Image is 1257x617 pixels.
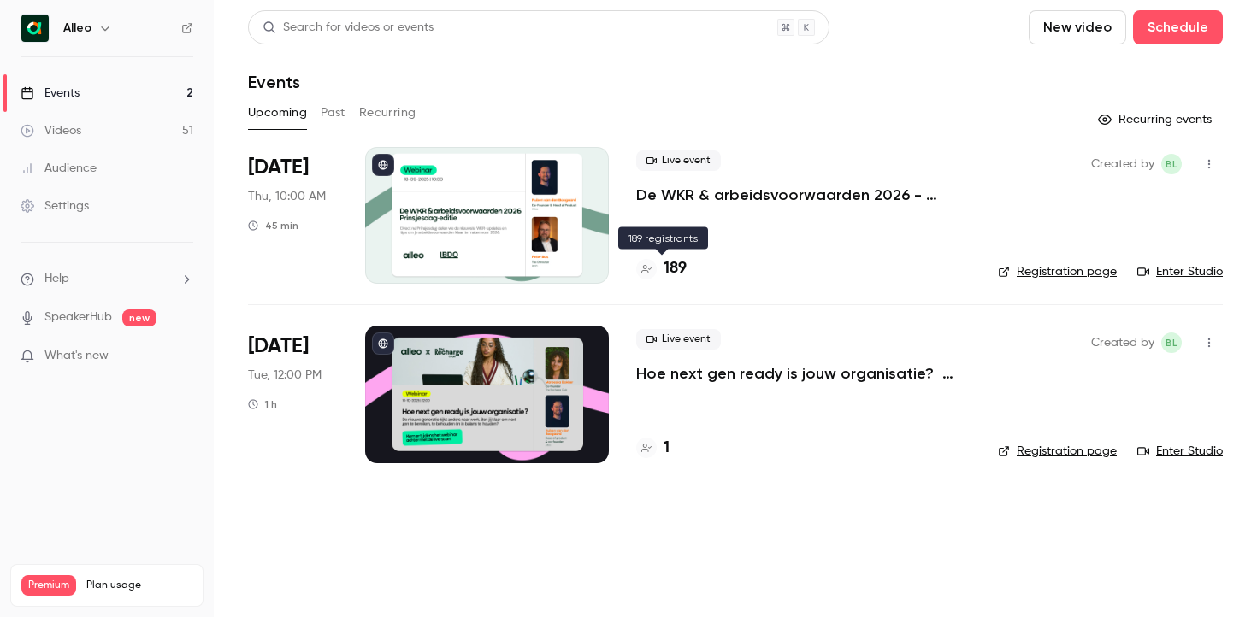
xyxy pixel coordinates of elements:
button: Schedule [1133,10,1223,44]
div: Oct 14 Tue, 12:00 PM (Europe/Amsterdam) [248,326,338,462]
span: BL [1166,332,1177,353]
h4: 189 [664,257,687,280]
span: Thu, 10:00 AM [248,188,326,205]
a: De WKR & arbeidsvoorwaarden 2026 - [DATE] editie [636,185,971,205]
div: Settings [21,197,89,214]
button: Past [321,99,345,126]
div: Events [21,85,80,102]
img: Alleo [21,15,49,42]
div: Audience [21,160,97,177]
div: Search for videos or events [263,19,434,37]
span: [DATE] [248,154,309,181]
button: New video [1029,10,1126,44]
span: Help [44,270,69,288]
span: Tue, 12:00 PM [248,367,322,384]
span: Premium [21,575,76,596]
a: 1 [636,437,670,460]
span: [DATE] [248,332,309,360]
a: SpeakerHub [44,308,112,326]
div: 45 min [248,219,298,232]
span: What's new [44,347,109,365]
span: Live event [636,150,721,171]
div: 1 h [248,397,277,411]
span: Plan usage [86,579,192,592]
a: Enter Studio [1137,443,1223,460]
a: 189 [636,257,687,280]
button: Recurring [359,99,416,126]
a: Enter Studio [1137,263,1223,280]
span: Created by [1091,332,1154,353]
span: Created by [1091,154,1154,174]
h1: Events [248,72,300,92]
span: new [122,309,156,326]
h4: 1 [664,437,670,460]
div: Sep 18 Thu, 10:00 AM (Europe/Amsterdam) [248,147,338,284]
button: Upcoming [248,99,307,126]
h6: Alleo [63,20,91,37]
a: Registration page [998,263,1117,280]
span: Bernice Lohr [1161,332,1182,353]
a: Hoe next gen ready is jouw organisatie? Alleo x The Recharge Club [636,363,971,384]
span: Live event [636,329,721,350]
iframe: Noticeable Trigger [173,349,193,364]
button: Recurring events [1090,106,1223,133]
a: Registration page [998,443,1117,460]
div: Videos [21,122,81,139]
span: BL [1166,154,1177,174]
li: help-dropdown-opener [21,270,193,288]
span: Bernice Lohr [1161,154,1182,174]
